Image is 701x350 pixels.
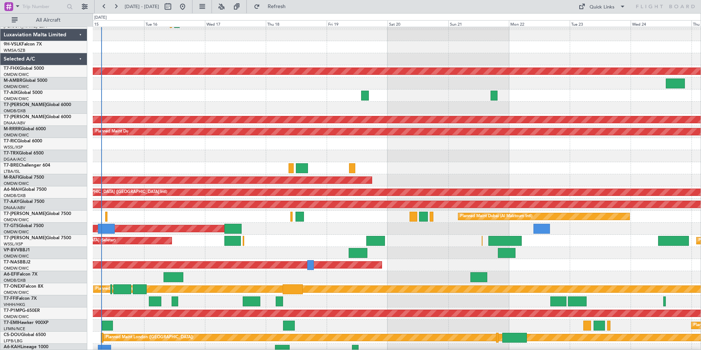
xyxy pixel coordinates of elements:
div: Planned Maint London ([GEOGRAPHIC_DATA]) [106,332,193,343]
a: VHHH/HKG [4,302,25,307]
a: T7-[PERSON_NAME]Global 6000 [4,115,71,119]
span: M-RAFI [4,175,19,180]
span: All Aircraft [19,18,77,23]
a: OMDW/DWC [4,72,29,77]
a: A6-MAHGlobal 7500 [4,187,47,192]
a: T7-P1MPG-650ER [4,309,40,313]
span: T7-[PERSON_NAME] [4,236,46,240]
span: VP-BVV [4,248,19,252]
a: OMDW/DWC [4,314,29,320]
span: Refresh [261,4,292,9]
div: Mon 22 [509,20,570,27]
div: Wed 24 [631,20,691,27]
a: M-RRRRGlobal 6000 [4,127,46,131]
a: 9H-VSLKFalcon 7X [4,42,42,47]
div: Tue 16 [144,20,205,27]
input: Trip Number [22,1,65,12]
button: All Aircraft [8,14,80,26]
div: Mon 15 [83,20,144,27]
a: OMDW/DWC [4,217,29,223]
a: T7-EMIHawker 900XP [4,321,48,325]
div: Planned Maint Nurnberg [95,284,141,295]
a: T7-ONEXFalcon 8X [4,284,43,289]
a: OMDW/DWC [4,181,29,186]
div: Sat 20 [388,20,448,27]
span: T7-P1MP [4,309,22,313]
a: DGAA/ACC [4,157,26,162]
a: OMDW/DWC [4,229,29,235]
a: LFMN/NCE [4,326,25,332]
span: A6-EFI [4,272,17,277]
span: T7-EMI [4,321,18,325]
span: T7-RIC [4,139,17,143]
a: OMDW/DWC [4,132,29,138]
a: T7-[PERSON_NAME]Global 7500 [4,236,71,240]
a: WSSL/XSP [4,241,23,247]
a: OMDW/DWC [4,266,29,271]
a: DNAA/ABV [4,205,25,211]
a: T7-[PERSON_NAME]Global 6000 [4,103,71,107]
div: Thu 18 [266,20,327,27]
span: M-AMBR [4,79,22,83]
span: A6-KAH [4,345,21,349]
span: T7-FHX [4,66,19,71]
span: T7-GTS [4,224,19,228]
span: T7-ONEX [4,284,23,289]
span: [DATE] - [DATE] [125,3,159,10]
a: OMDB/DXB [4,108,26,114]
a: OMDW/DWC [4,254,29,259]
a: CS-DOUGlobal 6500 [4,333,46,337]
span: A6-MAH [4,187,22,192]
button: Quick Links [575,1,629,12]
div: Planned Maint [GEOGRAPHIC_DATA] ([GEOGRAPHIC_DATA] Intl) [45,187,167,198]
div: Wed 17 [205,20,266,27]
span: T7-TRX [4,151,19,156]
div: Tue 23 [570,20,631,27]
a: T7-FHXGlobal 5000 [4,66,44,71]
a: OMDW/DWC [4,84,29,90]
a: OMDB/DXB [4,278,26,283]
a: WMSA/SZB [4,48,25,53]
div: Planned Maint Dubai (Al Maktoum Intl) [460,211,532,222]
span: 9H-VSLK [4,42,22,47]
a: OMDW/DWC [4,96,29,102]
span: T7-BRE [4,163,19,168]
a: WSSL/XSP [4,145,23,150]
span: T7-[PERSON_NAME] [4,212,46,216]
div: [DATE] [94,15,107,21]
a: OMDW/DWC [4,290,29,295]
div: Quick Links [590,4,614,11]
span: M-RRRR [4,127,21,131]
button: Refresh [250,1,294,12]
div: Planned Maint Dubai (Al Maktoum Intl) [95,126,168,137]
a: T7-NASBBJ2 [4,260,30,265]
a: VP-BVVBBJ1 [4,248,30,252]
a: LFPB/LBG [4,338,23,344]
span: T7-FFI [4,296,16,301]
a: T7-BREChallenger 604 [4,163,50,168]
a: T7-GTSGlobal 7500 [4,224,44,228]
a: T7-FFIFalcon 7X [4,296,37,301]
a: T7-[PERSON_NAME]Global 7500 [4,212,71,216]
a: A6-KAHLineage 1000 [4,345,48,349]
span: T7-NAS [4,260,20,265]
a: A6-EFIFalcon 7X [4,272,37,277]
a: M-RAFIGlobal 7500 [4,175,44,180]
div: Sun 21 [448,20,509,27]
span: CS-DOU [4,333,21,337]
span: T7-[PERSON_NAME] [4,103,46,107]
a: DNAA/ABV [4,120,25,126]
a: LTBA/ISL [4,169,20,174]
a: T7-RICGlobal 6000 [4,139,42,143]
a: M-AMBRGlobal 5000 [4,79,47,83]
a: T7-AIXGlobal 5000 [4,91,43,95]
span: T7-AAY [4,200,19,204]
div: Fri 19 [327,20,388,27]
span: T7-AIX [4,91,18,95]
a: T7-TRXGlobal 6500 [4,151,44,156]
a: OMDB/DXB [4,193,26,198]
span: T7-[PERSON_NAME] [4,115,46,119]
a: T7-AAYGlobal 7500 [4,200,44,204]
